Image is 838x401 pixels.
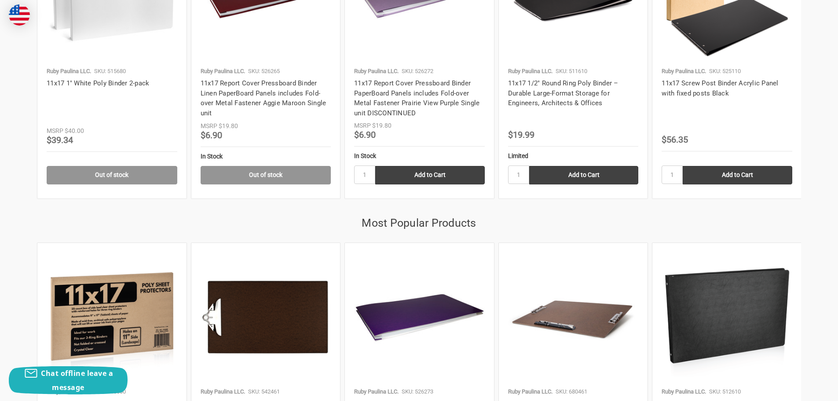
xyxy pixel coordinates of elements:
p: Ruby Paulina LLC. [662,67,706,76]
iframe: Google Customer Reviews [765,377,838,401]
input: Add to Cart [529,166,639,184]
p: SKU: 680461 [556,387,587,396]
p: SKU: 526273 [402,387,433,396]
p: Ruby Paulina LLC. [354,387,399,396]
span: $56.35 [662,134,688,145]
span: $6.90 [354,129,376,140]
a: 11x17 1" White Poly Binder 2-pack [47,79,149,87]
p: Ruby Paulina LLC. [508,67,553,76]
p: SKU: 542461 [248,387,280,396]
span: $40.00 [65,127,84,134]
input: Add to Cart [683,166,792,184]
div: MSRP [47,126,63,136]
img: duty and tax information for United States [9,4,30,26]
span: $6.90 [201,130,222,140]
p: SKU: 526265 [248,67,280,76]
span: $19.80 [219,122,238,129]
a: Out of stock [201,166,331,184]
p: Ruby Paulina LLC. [47,67,91,76]
div: Limited [508,151,639,161]
a: 11x17 Screw Post Binder Acrylic Panel with fixed posts Black [662,79,778,97]
p: Ruby Paulina LLC. [201,67,245,76]
div: In Stock [354,151,485,161]
p: Ruby Paulina LLC. [662,387,706,396]
span: Chat offline leave a message [41,368,113,392]
a: Out of stock [47,166,177,184]
div: In Stock [201,152,331,161]
img: 17x11 Clipboard Hardboard Panel Featuring 3 Clips Brown [508,252,639,383]
p: SKU: 512610 [709,387,741,396]
div: MSRP [354,121,371,130]
a: 11x17 Report Cover Pressboard Binder Linen PaperBoard Panels includes Fold-over Metal Fastener Ag... [201,79,326,117]
p: Ruby Paulina LLC. [508,387,553,396]
span: $19.80 [372,122,392,129]
span: $39.34 [47,135,73,145]
span: $19.99 [508,129,534,140]
div: MSRP [201,121,217,131]
p: SKU: 525110 [709,67,741,76]
p: SKU: 526272 [402,67,433,76]
a: 11x17 Report Cover Pressboard Binder PaperBoard Panels includes Fold-over Metal Fastener Prairie ... [354,79,479,117]
button: Chat offline leave a message [9,366,128,394]
img: 11x17 Sheet Protectors side loading with 3-holes 25 Sleeves Durable Archival safe Crystal Clear [47,252,177,383]
a: 11x17 1/2" Round Ring Poly Binder – Durable Large-Format Storage for Engineers, Architects & Offices [508,79,618,107]
h2: Most Popular Products [37,215,801,232]
p: Ruby Paulina LLC. [201,387,245,396]
img: 11x17 Binder Poly Panel Featuring a 1" Round Ring Black [662,252,792,383]
p: Ruby Paulina LLC. [354,67,399,76]
p: SKU: 515680 [94,67,126,76]
img: 11x17 Clipboard Hardboard Panel Featuring a Jumbo Board Clip Brown [201,252,331,383]
img: 11x17 Report Cover Pressboard Binder PaperBoard Panels includes Fold-over Metal Fastener Louisian... [354,252,485,383]
p: SKU: 511610 [556,67,587,76]
input: Add to Cart [375,166,485,184]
